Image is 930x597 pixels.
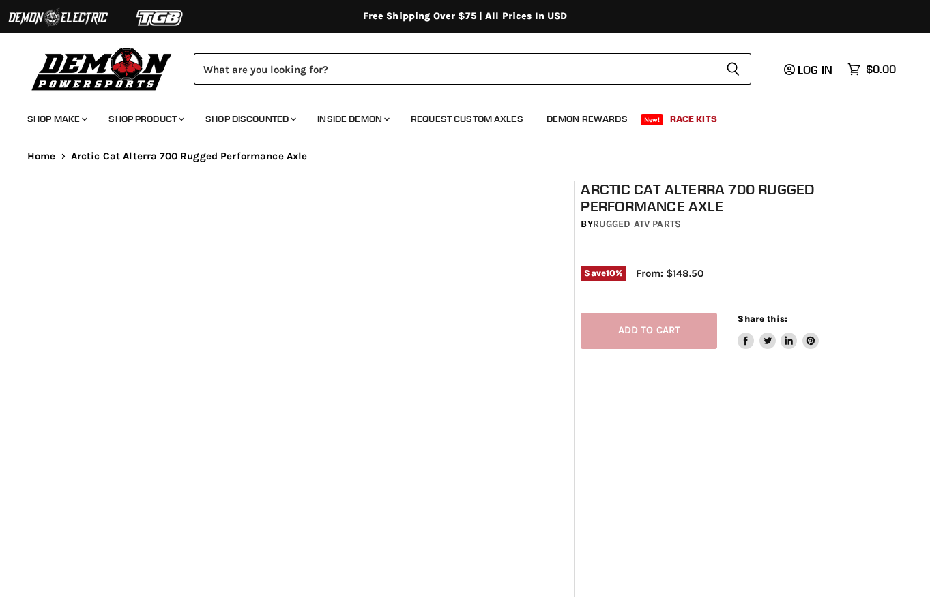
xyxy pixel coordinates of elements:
[581,181,843,215] h1: Arctic Cat Alterra 700 Rugged Performance Axle
[641,114,664,125] span: New!
[798,63,832,76] span: Log in
[17,105,96,133] a: Shop Make
[307,105,398,133] a: Inside Demon
[194,53,715,85] input: Search
[7,5,109,31] img: Demon Electric Logo 2
[17,99,892,133] ul: Main menu
[738,313,819,349] aside: Share this:
[715,53,751,85] button: Search
[778,63,841,76] a: Log in
[866,63,896,76] span: $0.00
[27,151,56,162] a: Home
[581,266,626,281] span: Save %
[98,105,192,133] a: Shop Product
[841,59,903,79] a: $0.00
[593,218,681,230] a: Rugged ATV Parts
[27,44,177,93] img: Demon Powersports
[738,313,787,324] span: Share this:
[194,53,751,85] form: Product
[536,105,638,133] a: Demon Rewards
[401,105,534,133] a: Request Custom Axles
[606,268,615,278] span: 10
[109,5,212,31] img: TGB Logo 2
[71,151,308,162] span: Arctic Cat Alterra 700 Rugged Performance Axle
[195,105,304,133] a: Shop Discounted
[660,105,727,133] a: Race Kits
[581,217,843,232] div: by
[636,267,703,279] span: From: $148.50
